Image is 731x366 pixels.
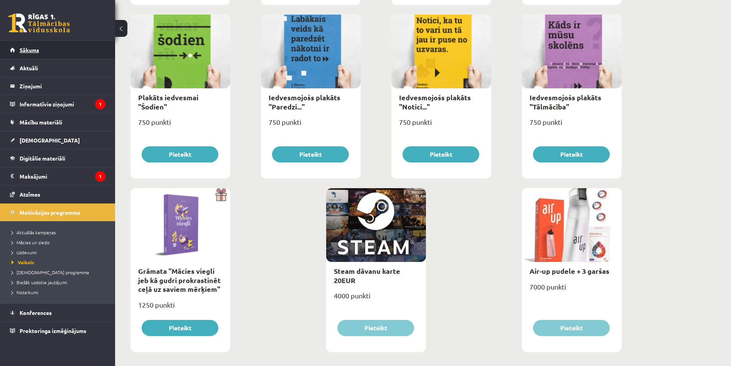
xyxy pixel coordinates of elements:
a: Air-up pudele + 3 garšas [530,267,609,275]
a: [DEMOGRAPHIC_DATA] programma [12,269,107,276]
button: Pieteikt [142,146,218,162]
a: Rīgas 1. Tālmācības vidusskola [8,13,70,33]
a: Plakāts iedvesmai "Šodien" [138,93,198,111]
div: 750 punkti [130,116,230,135]
a: Grāmata "Mācies viegli jeb kā gudri prokrastinēt ceļā uz saviem mērķiem" [138,267,221,293]
span: Noteikumi [12,289,38,295]
span: Digitālie materiāli [20,155,65,162]
a: Veikals [12,259,107,266]
button: Pieteikt [533,146,610,162]
a: Proktoringa izmēģinājums [10,322,106,340]
span: Sākums [20,46,39,53]
legend: Ziņojumi [20,77,106,95]
i: 1 [95,99,106,109]
div: 7000 punkti [522,280,622,300]
a: [DEMOGRAPHIC_DATA] [10,131,106,149]
a: Motivācijas programma [10,204,106,221]
a: Iedvesmojošs plakāts "Tālmācība" [530,93,601,111]
span: [DEMOGRAPHIC_DATA] [20,137,80,144]
span: Motivācijas programma [20,209,80,216]
a: Iedvesmojošs plakāts "Notici..." [399,93,471,111]
button: Pieteikt [272,146,349,162]
span: Konferences [20,309,52,316]
a: Iedvesmojošs plakāts "Paredzi..." [269,93,340,111]
a: Konferences [10,304,106,321]
span: [DEMOGRAPHIC_DATA] programma [12,269,89,275]
button: Pieteikt [533,320,610,336]
a: Ziņojumi [10,77,106,95]
span: Mācību materiāli [20,119,62,126]
img: Dāvana ar pārsteigumu [213,188,230,201]
span: Mācies un ziedo [12,239,50,245]
a: Aktuālās kampaņas [12,229,107,236]
i: 1 [95,171,106,182]
a: Noteikumi [12,289,107,296]
span: Atzīmes [20,191,40,198]
legend: Informatīvie ziņojumi [20,95,106,113]
a: Uzdevumi [12,249,107,256]
a: Maksājumi1 [10,167,106,185]
span: Biežāk uzdotie jautājumi [12,279,67,285]
a: Biežāk uzdotie jautājumi [12,279,107,286]
button: Pieteikt [403,146,479,162]
a: Sākums [10,41,106,59]
span: Aktuāli [20,65,38,71]
a: Digitālie materiāli [10,149,106,167]
div: 750 punkti [391,116,491,135]
div: 750 punkti [522,116,622,135]
span: Proktoringa izmēģinājums [20,327,86,334]
div: 750 punkti [261,116,361,135]
a: Informatīvie ziņojumi1 [10,95,106,113]
button: Pieteikt [142,320,218,336]
a: Atzīmes [10,185,106,203]
button: Pieteikt [337,320,414,336]
div: 1250 punkti [130,298,230,318]
a: Aktuāli [10,59,106,77]
div: 4000 punkti [326,289,426,308]
a: Mācību materiāli [10,113,106,131]
span: Veikals [12,259,34,265]
a: Mācies un ziedo [12,239,107,246]
span: Aktuālās kampaņas [12,229,56,235]
a: Steam dāvanu karte 20EUR [334,267,400,284]
span: Uzdevumi [12,249,37,255]
legend: Maksājumi [20,167,106,185]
